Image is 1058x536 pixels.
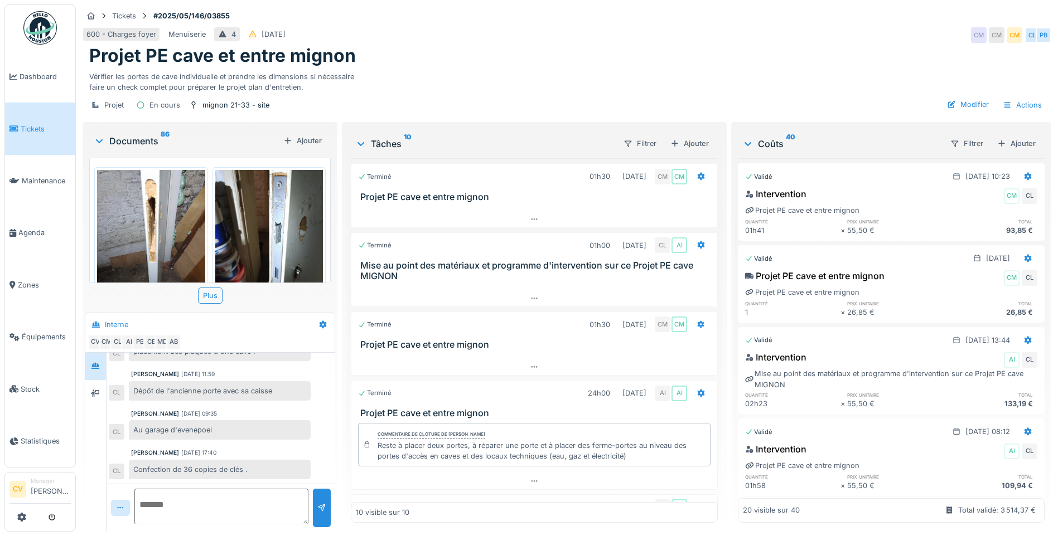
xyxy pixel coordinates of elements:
div: CL [109,345,124,361]
div: CM [971,27,987,43]
div: Validé [745,427,772,437]
div: mignon 21-33 - site [202,100,269,110]
div: [DATE] 17:40 [181,449,216,457]
div: Actions [998,97,1047,113]
a: Tickets [5,103,75,154]
a: Stock [5,363,75,415]
span: Zones [18,280,71,290]
div: [PERSON_NAME] [131,370,179,378]
div: 55,50 € [847,480,942,491]
div: CV [88,334,103,350]
div: 01h58 [745,480,840,491]
div: 26,85 € [943,307,1037,318]
h6: total [943,300,1037,307]
div: Validé [745,335,772,345]
h6: quantité [745,218,840,225]
div: 01h30 [590,319,610,330]
div: 109,94 € [943,480,1037,491]
div: [DATE] [622,171,646,182]
div: 10 visible sur 10 [356,507,409,518]
img: 2cas18ohbxvvy58m68eqxs0nvnzz [215,170,323,314]
div: CL [110,334,125,350]
div: [DATE] 09:35 [181,410,217,418]
h3: Projet PE cave et entre mignon [360,192,713,202]
div: PB [132,334,148,350]
sup: 10 [404,137,412,150]
div: CB [143,334,159,350]
sup: 40 [786,137,795,150]
h1: Projet PE cave et entre mignon [89,45,356,66]
img: Badge_color-CXgf-gQk.svg [23,11,57,45]
div: AI [1004,352,1020,368]
div: CL [1022,352,1037,368]
div: [DATE] [622,240,646,251]
h3: Projet PE cave et entre mignon [360,408,713,418]
a: Maintenance [5,155,75,207]
div: Menuiserie [168,29,206,40]
div: Terminé [358,172,392,182]
div: Intervention [745,187,806,201]
a: Équipements [5,311,75,363]
li: CV [9,481,26,498]
div: Documents [94,134,279,148]
div: CL [1025,27,1040,43]
div: Au garage d'evenepoel [129,420,311,440]
div: Validé [745,254,772,264]
h3: Mise au point des matériaux et programme d'intervention sur ce Projet PE cave MIGNON [360,260,713,281]
div: 20 visible sur 40 [743,505,800,516]
div: [DATE] 10:23 [965,171,1010,182]
div: CM [671,499,687,515]
div: Manager [31,477,71,485]
div: Mise au point des matériaux et programme d'intervention sur ce Projet PE cave MIGNON [745,368,1037,389]
h6: prix unitaire [847,218,942,225]
div: AI [671,237,687,253]
div: [DATE] 08:12 [965,426,1010,437]
div: CM [671,169,687,184]
div: Intervention [745,442,806,456]
div: 1 [745,307,840,318]
div: CM [989,27,1004,43]
div: Tickets [112,11,136,21]
div: AI [1004,444,1020,459]
h6: prix unitaire [847,300,942,307]
div: CM [655,169,670,184]
div: Projet [104,100,124,110]
span: Maintenance [22,176,71,186]
div: Projet PE cave et entre mignon [745,287,859,298]
div: Dépôt de l'ancienne porte avec sa caisse [129,381,311,401]
div: Reste à placer deux portes, à réparer une porte et à placer des ferme-portes au niveau des portes... [378,440,706,461]
div: Vérifier les portes de cave individuelle et prendre les dimensions si nécessaire faire un check c... [89,67,1045,92]
div: MD [154,334,170,350]
h6: quantité [745,391,840,398]
h6: total [943,473,1037,480]
li: [PERSON_NAME] [31,477,71,501]
div: [DATE] 11:59 [181,370,215,378]
div: Projet PE cave et entre mignon [745,460,859,471]
div: CM [1004,188,1020,204]
h6: quantité [745,300,840,307]
div: CM [1007,27,1022,43]
div: AB [166,334,181,350]
a: Zones [5,259,75,311]
div: × [840,225,848,236]
div: 600 - Charges foyer [86,29,156,40]
div: AI [671,386,687,401]
a: Agenda [5,207,75,259]
h6: total [943,391,1037,398]
div: × [840,307,848,318]
span: Tickets [21,124,71,134]
div: Ajouter [666,136,713,151]
div: [DATE] 13:44 [965,335,1010,345]
div: AI [655,386,670,401]
div: CL [1022,188,1037,204]
span: Statistiques [21,436,71,446]
div: [DATE] [986,253,1010,264]
a: Dashboard [5,51,75,103]
div: Terminé [358,388,392,398]
div: Confection de 36 copies de clés . [129,460,311,479]
div: 02h23 [745,398,840,409]
div: CL [109,464,124,479]
div: 01h41 [745,225,840,236]
div: CL [1022,270,1037,286]
div: Filtrer [619,135,661,152]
